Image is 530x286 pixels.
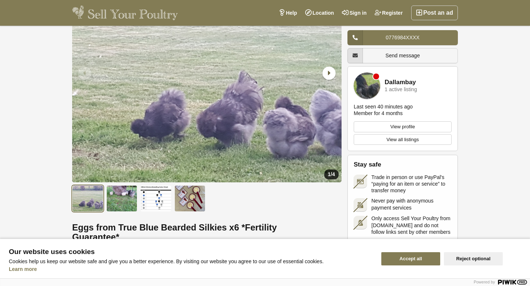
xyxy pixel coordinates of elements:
[338,6,371,20] a: Sign in
[444,252,503,265] button: Reject optional
[371,197,452,211] span: Never pay with anonymous payment services
[411,6,458,20] a: Post an ad
[385,53,420,58] span: Send message
[72,223,342,242] h1: Eggs from True Blue Bearded Silkies x6 *Fertility Guarantee*
[371,6,407,20] a: Register
[9,248,372,255] span: Our website uses cookies
[76,64,95,83] div: Previous slide
[328,171,331,177] span: 1
[9,266,37,272] a: Learn more
[332,171,335,177] span: 4
[385,87,417,92] div: 1 active listing
[324,169,339,179] div: /
[72,6,178,20] img: Sell Your Poultry
[275,6,301,20] a: Help
[354,72,380,99] img: Dallambay
[381,252,440,265] button: Accept all
[354,103,413,110] div: Last seen 40 minutes ago
[347,48,458,63] a: Send message
[347,30,458,45] a: 0776984XXXX
[371,174,452,194] span: Trade in person or use PayPal's “paying for an item or service” to transfer money
[106,185,138,212] img: Eggs from True Blue Bearded Silkies x6 *Fertility Guarantee* - 2
[385,79,416,86] a: Dallambay
[354,121,452,132] a: View profile
[174,185,206,212] img: Eggs from True Blue Bearded Silkies x6 *Fertility Guarantee* - 4
[386,35,420,40] span: 0776984XXXX
[354,161,452,168] h2: Stay safe
[354,134,452,145] a: View all listings
[72,185,103,212] img: Eggs from True Blue Bearded Silkies x6 *Fertility Guarantee* - 1
[373,74,379,79] div: Member is offline
[140,185,172,212] img: Eggs from True Blue Bearded Silkies x6 *Fertility Guarantee* - 3
[319,64,338,83] div: Next slide
[354,110,403,117] div: Member for 4 months
[474,280,495,284] span: Powered by
[371,215,452,235] span: Only access Sell Your Poultry from [DOMAIN_NAME] and do not follow links sent by other members
[9,258,372,264] p: Cookies help us keep our website safe and give you a better experience. By visiting our website y...
[301,6,338,20] a: Location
